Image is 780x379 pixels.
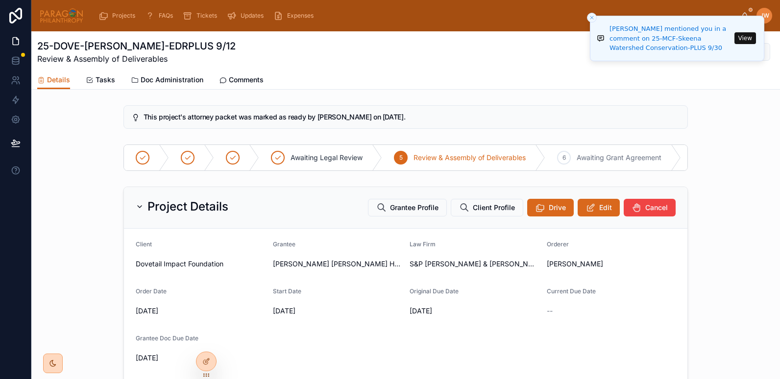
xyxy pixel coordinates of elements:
span: Review & Assembly of Deliverables [37,53,236,65]
span: [PERSON_NAME] [PERSON_NAME] Health Trust LTD/GTE [273,259,402,269]
a: FAQs [142,7,180,24]
span: Awaiting Grant Agreement [577,153,661,163]
span: Client Profile [473,203,515,213]
span: Start Date [273,287,301,295]
button: Grantee Profile [368,199,447,216]
h2: Project Details [147,199,228,214]
span: 5 [399,154,403,162]
span: JW [760,12,769,20]
span: Tasks [96,75,115,85]
span: [DATE] [136,353,265,363]
span: [DATE] [136,306,265,316]
span: [PERSON_NAME] [547,259,603,269]
span: 6 [562,154,566,162]
span: Expenses [287,12,314,20]
span: Edit [599,203,612,213]
span: Details [47,75,70,85]
span: Tickets [196,12,217,20]
span: Client [136,240,152,248]
span: Orderer [547,240,569,248]
span: Review & Assembly of Deliverables [414,153,526,163]
button: Drive [527,199,574,216]
a: Details [37,71,70,90]
span: Dovetail Impact Foundation [136,259,265,269]
a: Doc Administration [131,71,203,91]
span: Drive [549,203,566,213]
div: scrollable content [92,5,741,26]
a: Updates [224,7,270,24]
span: -- [547,306,553,316]
a: Expenses [270,7,320,24]
span: Projects [112,12,135,20]
span: Comments [229,75,264,85]
h5: This project's attorney packet was marked as ready by Danilo Gonzalez on 9/28/2025. [144,114,680,120]
span: Updates [241,12,264,20]
span: Grantee Profile [390,203,439,213]
span: FAQs [159,12,173,20]
img: Notification icon [597,32,605,44]
a: Comments [219,71,264,91]
a: Tickets [180,7,224,24]
span: Awaiting Legal Review [291,153,363,163]
span: Original Due Date [410,287,459,295]
button: Edit [578,199,620,216]
button: Close toast [587,13,597,23]
button: Client Profile [451,199,523,216]
span: S&P [PERSON_NAME] & [PERSON_NAME] LLP [410,259,539,269]
h1: 25-DOVE-[PERSON_NAME]-EDRPLUS 9/12 [37,39,236,53]
span: Doc Administration [141,75,203,85]
button: View [734,32,756,44]
span: [DATE] [410,306,539,316]
span: Grantee Doc Due Date [136,334,198,342]
button: Cancel [624,199,676,216]
span: Current Due Date [547,287,596,295]
a: Projects [96,7,142,24]
span: Law Firm [410,240,436,248]
span: Grantee [273,240,295,248]
img: App logo [39,8,84,24]
span: Cancel [645,203,668,213]
a: Tasks [86,71,115,91]
span: [DATE] [273,306,402,316]
span: Order Date [136,287,167,295]
div: [PERSON_NAME] mentioned you in a comment on 25-MCF-Skeena Watershed Conservation-PLUS 9/30 [609,24,731,53]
